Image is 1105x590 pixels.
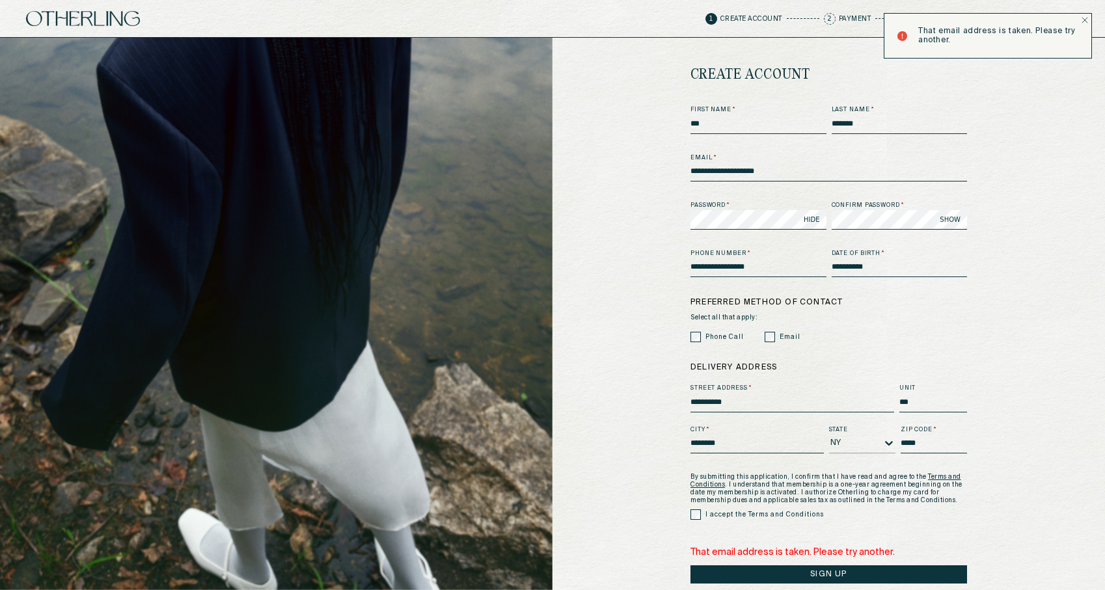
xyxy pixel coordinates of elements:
[690,546,967,559] span: That email address is taken. Please try another.
[804,215,820,224] span: HIDE
[720,16,782,22] p: Create Account
[940,215,961,224] span: SHOW
[690,105,826,114] label: First Name
[690,314,967,321] span: Select all that apply:
[690,57,810,92] h1: create account
[690,425,824,435] label: City
[690,201,826,210] label: Password
[918,27,1078,45] p: That email address is taken. Please try another.
[839,16,871,22] p: Payment
[690,362,967,373] label: Delivery Address
[832,249,968,258] label: Date of Birth
[705,510,824,520] label: I accept the Terms and Conditions
[899,384,967,393] label: Unit
[705,332,744,342] label: Phone Call
[832,105,968,114] label: Last Name
[690,565,967,583] button: Sign Up
[901,425,967,435] label: Zip Code
[690,249,826,258] label: Phone Number
[829,425,895,435] label: State
[690,154,967,163] label: Email
[832,201,968,210] label: Confirm password
[705,13,717,25] span: 1
[830,438,841,448] div: NY
[780,332,800,342] label: Email
[824,13,836,25] span: 2
[690,297,967,308] label: Preferred method of contact
[690,473,967,504] p: By submitting this application, I confirm that I have read and agree to the . I understand that m...
[690,384,894,393] label: Street Address
[26,11,140,27] img: logo
[690,474,961,488] a: Terms and Conditions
